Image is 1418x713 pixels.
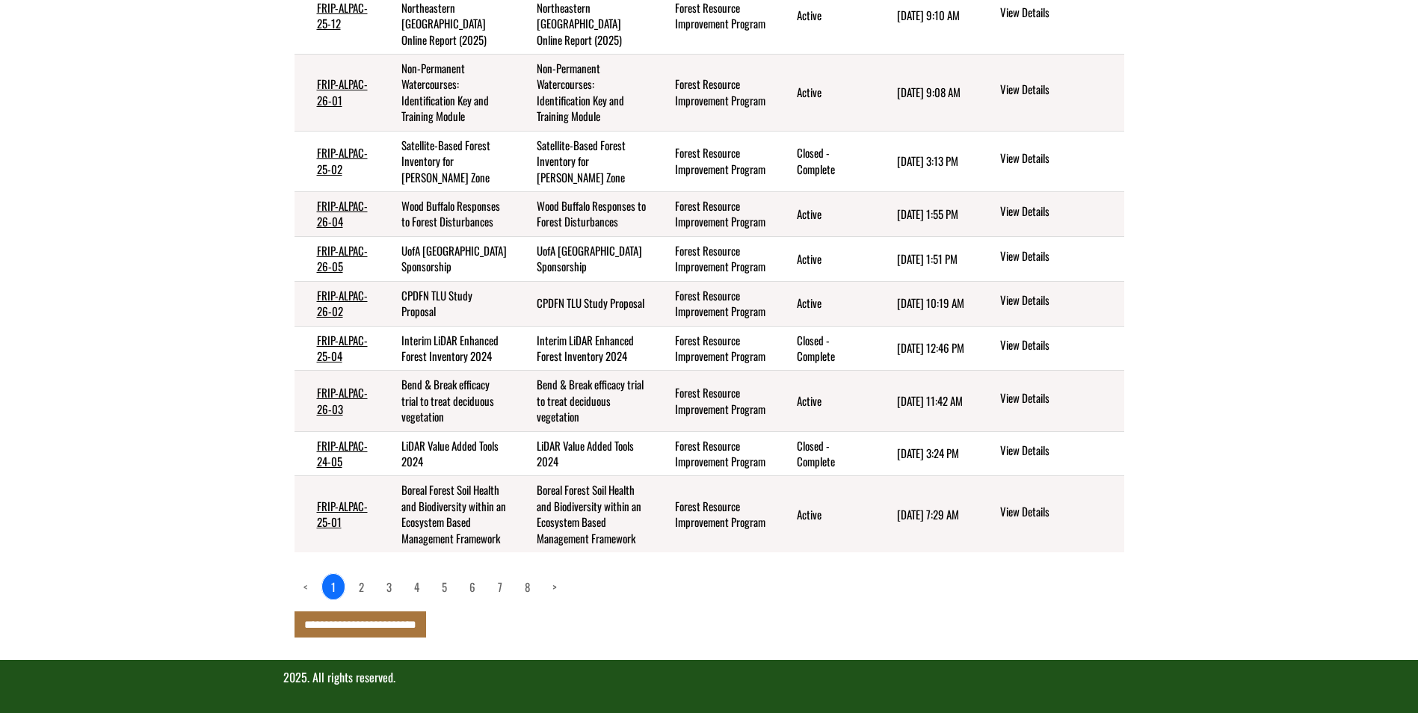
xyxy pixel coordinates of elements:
a: FRIP-ALPAC-26-05 [317,242,368,274]
time: [DATE] 7:29 AM [897,506,959,522]
td: Active [774,281,875,326]
time: [DATE] 12:46 PM [897,339,964,356]
td: 8/13/2025 9:08 AM [875,55,976,132]
td: action menu [975,55,1123,132]
td: FRIP-ALPAC-26-02 [295,281,380,326]
td: UofA Fall Forestry Field School Sponsorship [514,236,653,281]
a: View details [1000,203,1118,221]
time: [DATE] 3:13 PM [897,152,958,169]
td: 7/29/2025 10:19 AM [875,281,976,326]
td: Forest Resource Improvement Program [653,192,774,237]
td: Satellite-Based Forest Inventory for AB White Zone [379,131,514,191]
td: Boreal Forest Soil Health and Biodiversity within an Ecosystem Based Management Framework [514,476,653,552]
td: action menu [975,281,1123,326]
a: page 8 [516,574,539,599]
td: action menu [975,131,1123,191]
td: FRIP-ALPAC-26-01 [295,55,380,132]
time: [DATE] 10:19 AM [897,294,964,311]
time: [DATE] 3:24 PM [897,445,959,461]
td: 7/30/2025 1:51 PM [875,236,976,281]
td: FRIP-ALPAC-25-04 [295,326,380,371]
a: FRIP-ALPAC-26-04 [317,197,368,229]
a: FRIP-ALPAC-26-03 [317,384,368,416]
a: FRIP-ALPAC-26-02 [317,287,368,319]
td: Bend & Break efficacy trial to treat deciduous vegetation [379,371,514,431]
a: FRIP-ALPAC-25-02 [317,144,368,176]
a: View details [1000,390,1118,408]
td: CPDFN TLU Study Proposal [514,281,653,326]
td: Non-Permanent Watercourses: Identification Key and Training Module [379,55,514,132]
a: Next page [543,574,566,599]
td: Active [774,236,875,281]
td: Satellite-Based Forest Inventory for AB White Zone [514,131,653,191]
td: Bend & Break efficacy trial to treat deciduous vegetation [514,371,653,431]
td: Forest Resource Improvement Program [653,371,774,431]
td: action menu [975,431,1123,476]
td: FRIP-ALPAC-26-03 [295,371,380,431]
td: CPDFN TLU Study Proposal [379,281,514,326]
a: page 7 [489,574,511,599]
td: LiDAR Value Added Tools 2024 [379,431,514,476]
td: 7/8/2025 7:29 AM [875,476,976,552]
a: Previous page [295,574,317,599]
a: View details [1000,150,1118,168]
td: Forest Resource Improvement Program [653,55,774,132]
span: . All rights reserved. [307,668,395,686]
td: UofA Fall Forestry Field School Sponsorship [379,236,514,281]
td: FRIP-ALPAC-25-01 [295,476,380,552]
td: FRIP-ALPAC-26-05 [295,236,380,281]
a: FRIP-ALPAC-25-04 [317,332,368,364]
time: [DATE] 9:10 AM [897,7,960,23]
td: action menu [975,371,1123,431]
td: Active [774,192,875,237]
td: FRIP-ALPAC-24-05 [295,431,380,476]
td: action menu [975,192,1123,237]
time: [DATE] 9:08 AM [897,84,961,100]
td: Forest Resource Improvement Program [653,431,774,476]
p: 2025 [283,669,1135,686]
td: Closed - Complete [774,131,875,191]
a: page 6 [460,574,484,599]
td: LiDAR Value Added Tools 2024 [514,431,653,476]
td: Forest Resource Improvement Program [653,476,774,552]
a: View details [1000,81,1118,99]
a: page 4 [405,574,428,599]
a: FRIP-ALPAC-24-05 [317,437,368,469]
a: View details [1000,248,1118,266]
a: View details [1000,4,1118,22]
td: Closed - Complete [774,431,875,476]
td: Active [774,55,875,132]
time: [DATE] 1:55 PM [897,206,958,222]
td: 7/25/2025 12:46 PM [875,326,976,371]
a: FRIP-ALPAC-25-01 [317,498,368,530]
a: View details [1000,442,1118,460]
td: Interim LiDAR Enhanced Forest Inventory 2024 [514,326,653,371]
td: Forest Resource Improvement Program [653,131,774,191]
td: Forest Resource Improvement Program [653,236,774,281]
td: Boreal Forest Soil Health and Biodiversity within an Ecosystem Based Management Framework [379,476,514,552]
td: Forest Resource Improvement Program [653,326,774,371]
td: action menu [975,236,1123,281]
td: action menu [975,476,1123,552]
td: FRIP-ALPAC-26-04 [295,192,380,237]
a: FRIP-ALPAC-26-01 [317,75,368,108]
a: page 5 [433,574,456,599]
a: View details [1000,337,1118,355]
td: Non-Permanent Watercourses: Identification Key and Training Module [514,55,653,132]
td: Wood Buffalo Responses to Forest Disturbances [379,192,514,237]
td: 8/5/2025 1:55 PM [875,192,976,237]
td: Wood Buffalo Responses to Forest Disturbances [514,192,653,237]
td: Closed - Complete [774,326,875,371]
td: 7/21/2025 3:24 PM [875,431,976,476]
td: Interim LiDAR Enhanced Forest Inventory 2024 [379,326,514,371]
a: page 2 [350,574,373,599]
td: Active [774,476,875,552]
td: Active [774,371,875,431]
a: page 3 [377,574,401,599]
td: 8/7/2025 3:13 PM [875,131,976,191]
time: [DATE] 11:42 AM [897,392,963,409]
td: 7/22/2025 11:42 AM [875,371,976,431]
a: View details [1000,292,1118,310]
td: Forest Resource Improvement Program [653,281,774,326]
a: 1 [321,573,345,600]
